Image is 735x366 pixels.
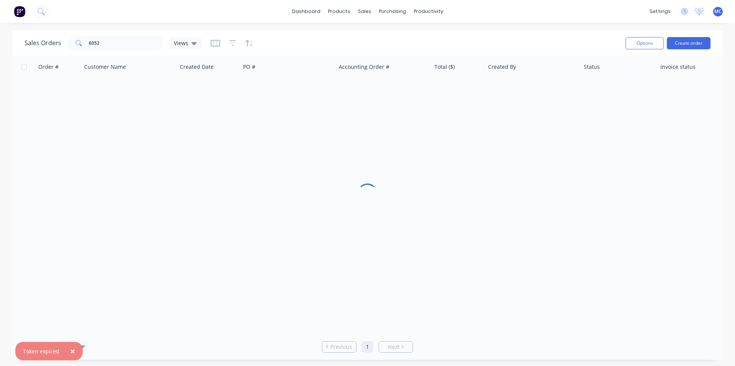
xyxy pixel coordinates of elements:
div: Status [584,63,600,71]
h1: Sales Orders [24,39,61,47]
span: Views [174,39,188,47]
div: purchasing [375,6,410,17]
a: Previous page [322,343,356,351]
a: Next page [379,343,413,351]
div: Invoice status [660,63,696,71]
div: Token expired [23,347,59,355]
div: Created By [488,63,516,71]
div: settings [646,6,675,17]
a: dashboard [288,6,324,17]
div: sales [354,6,375,17]
div: productivity [410,6,447,17]
input: Search... [89,36,163,51]
span: × [70,346,75,356]
div: Total ($) [434,63,455,71]
div: Accounting Order # [339,63,389,71]
span: Next [388,343,400,351]
ul: Pagination [319,341,416,353]
a: Page 1 is your current page [362,341,373,353]
div: PO # [243,63,255,71]
button: Close [63,342,83,360]
div: Order # [38,63,59,71]
span: Previous [330,343,352,351]
button: Create order [667,37,710,49]
div: Created Date [180,63,214,71]
img: Factory [14,6,25,17]
div: products [324,6,354,17]
div: Customer Name [84,63,126,71]
span: MC [714,8,722,15]
button: Options [626,37,664,49]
